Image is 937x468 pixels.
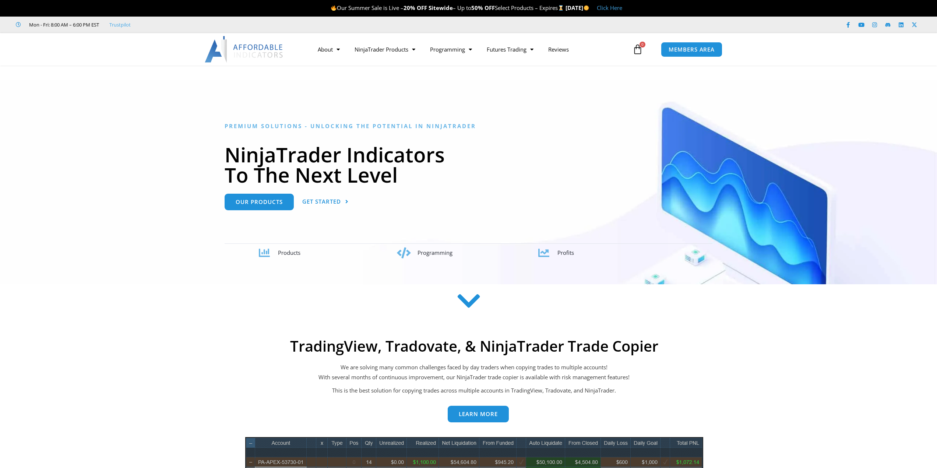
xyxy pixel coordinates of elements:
span: Learn more [459,411,498,417]
span: Our Summer Sale is Live – – Up to Select Products – Expires [331,4,566,11]
a: Our Products [225,194,294,210]
a: Programming [423,41,479,58]
nav: Menu [310,41,631,58]
strong: [DATE] [566,4,589,11]
a: MEMBERS AREA [661,42,722,57]
img: LogoAI | Affordable Indicators – NinjaTrader [205,36,284,63]
span: Profits [557,249,574,256]
span: 0 [640,42,645,47]
a: Trustpilot [109,20,131,29]
p: We are solving many common challenges faced by day traders when copying trades to multiple accoun... [239,362,710,383]
strong: 50% OFF [471,4,495,11]
span: Mon - Fri: 8:00 AM – 6:00 PM EST [27,20,99,29]
a: NinjaTrader Products [347,41,423,58]
a: Futures Trading [479,41,541,58]
a: About [310,41,347,58]
span: Get Started [302,199,341,204]
a: Reviews [541,41,576,58]
span: Our Products [236,199,283,205]
a: 0 [621,39,654,60]
span: Products [278,249,300,256]
a: Get Started [302,194,349,210]
strong: 20% OFF [404,4,427,11]
a: Learn more [448,406,509,422]
h2: TradingView, Tradovate, & NinjaTrader Trade Copier [239,337,710,355]
p: This is the best solution for copying trades across multiple accounts in TradingView, Tradovate, ... [239,386,710,396]
strong: Sitewide [429,4,453,11]
span: Programming [418,249,452,256]
img: 🔥 [331,5,337,11]
img: ⌛ [558,5,564,11]
a: Click Here [597,4,622,11]
h6: Premium Solutions - Unlocking the Potential in NinjaTrader [225,123,712,130]
img: 🌞 [584,5,589,11]
h1: NinjaTrader Indicators To The Next Level [225,144,712,185]
span: MEMBERS AREA [669,47,715,52]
